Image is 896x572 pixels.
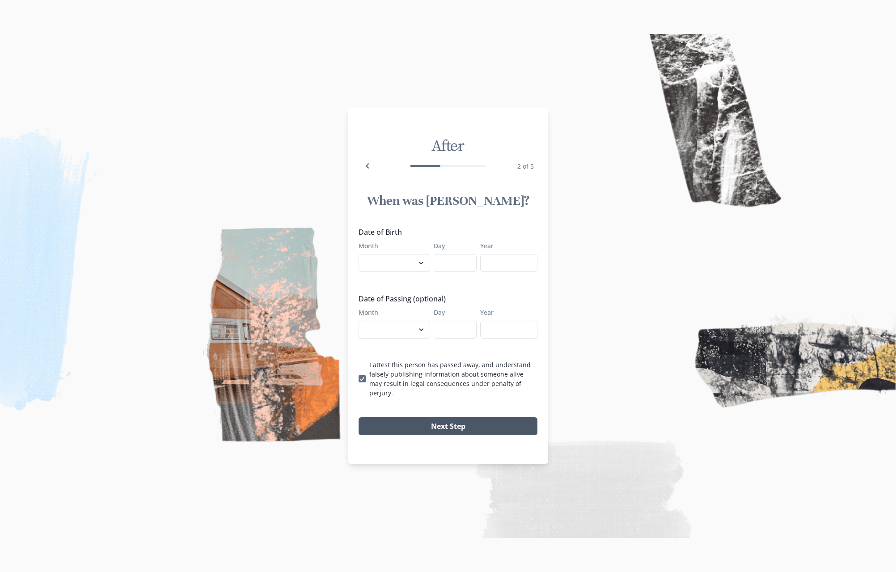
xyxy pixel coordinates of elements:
p: I attest this person has passed away, and understand falsely publishing information about someone... [369,360,537,398]
h1: When was [PERSON_NAME]? [359,193,537,209]
legend: Date of Passing (optional) [359,293,532,304]
label: Day [434,308,471,317]
label: Month [359,308,425,317]
span: 2 of 5 [517,162,534,170]
button: Back [359,157,376,175]
legend: Date of Birth [359,227,532,237]
button: Next Step [359,417,537,435]
label: Year [480,241,532,250]
label: Year [480,308,532,317]
label: Day [434,241,471,250]
label: Month [359,241,425,250]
